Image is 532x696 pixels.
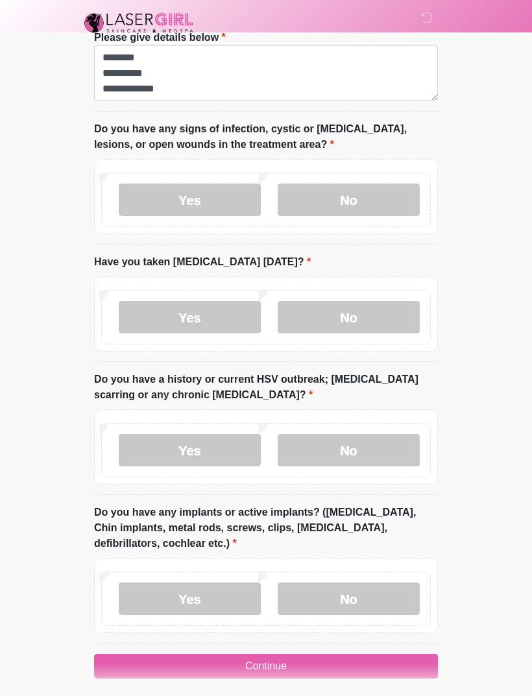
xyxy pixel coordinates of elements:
label: Do you have any implants or active implants? ([MEDICAL_DATA], Chin implants, metal rods, screws, ... [94,505,438,551]
label: No [278,582,420,615]
label: Have you taken [MEDICAL_DATA] [DATE]? [94,254,311,270]
label: Do you have a history or current HSV outbreak; [MEDICAL_DATA] scarring or any chronic [MEDICAL_DA... [94,372,438,403]
label: Do you have any signs of infection, cystic or [MEDICAL_DATA], lesions, or open wounds in the trea... [94,121,438,152]
button: Continue [94,654,438,678]
label: No [278,301,420,333]
label: Yes [119,184,261,216]
label: No [278,184,420,216]
label: Yes [119,434,261,466]
label: Yes [119,301,261,333]
label: Yes [119,582,261,615]
img: Laser Girl Med Spa LLC Logo [81,10,197,36]
label: No [278,434,420,466]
